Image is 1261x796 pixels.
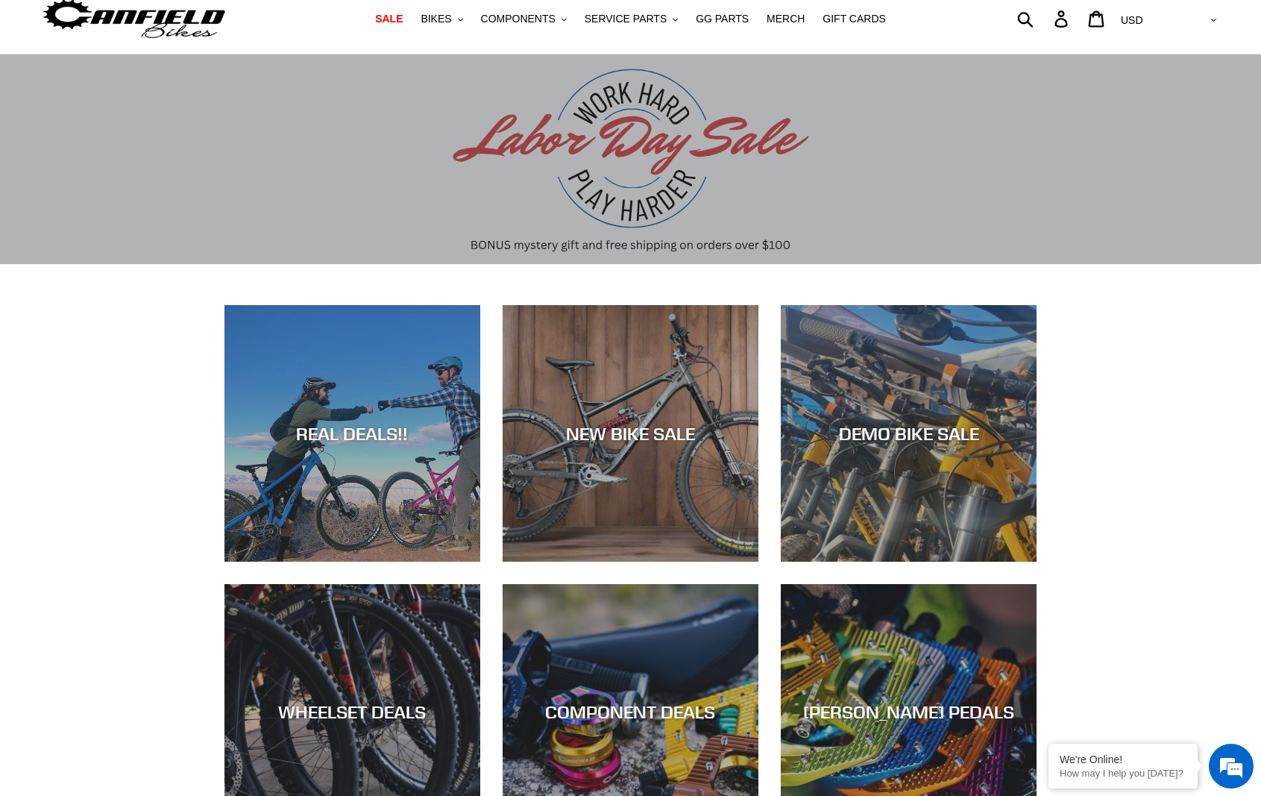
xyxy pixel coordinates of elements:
a: GIFT CARDS [815,9,893,29]
textarea: Type your message and hit 'Enter' [7,407,284,460]
div: WHEELSET DEALS [224,701,480,723]
span: GIFT CARDS [823,13,886,25]
a: MERCH [759,9,812,29]
span: SALE [375,13,403,25]
span: SERVICE PARTS [585,13,667,25]
div: COMPONENT DEALS [503,701,758,723]
span: BIKES [421,13,451,25]
div: NEW BIKE SALE [503,423,758,445]
button: COMPONENTS [474,9,574,29]
span: MERCH [767,13,805,25]
img: d_696896380_company_1647369064580_696896380 [48,75,85,112]
a: REAL DEALS!! [224,305,480,561]
p: How may I help you today? [1060,768,1186,779]
button: BIKES [413,9,470,29]
div: [PERSON_NAME] PEDALS [781,701,1037,723]
a: NEW BIKE SALE [503,305,758,561]
div: We're Online! [1060,753,1186,765]
a: GG PARTS [688,9,756,29]
span: GG PARTS [696,13,749,25]
a: DEMO BIKE SALE [781,305,1037,561]
div: DEMO BIKE SALE [781,423,1037,445]
input: Search [1025,2,1063,35]
button: SERVICE PARTS [577,9,685,29]
div: Minimize live chat window [245,7,280,43]
div: REAL DEALS!! [224,423,480,445]
div: Navigation go back [16,82,39,104]
a: SALE [368,9,410,29]
div: Chat with us now [100,84,273,103]
span: COMPONENTS [481,13,556,25]
span: We're online! [87,188,206,339]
